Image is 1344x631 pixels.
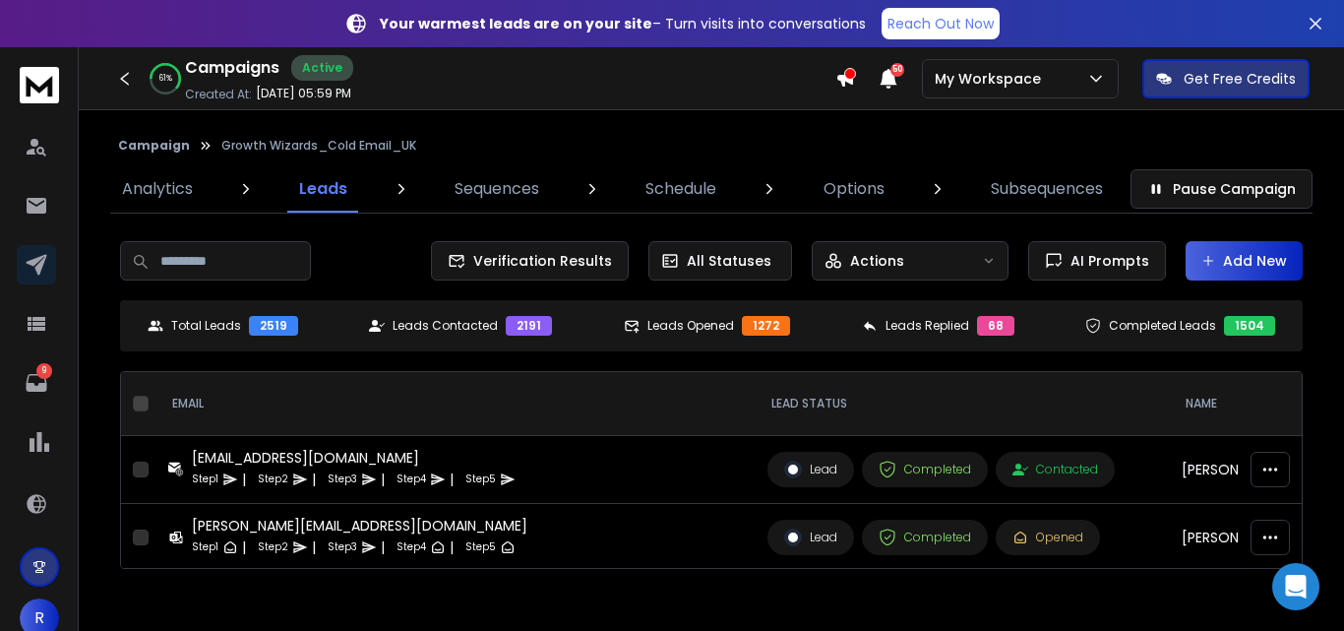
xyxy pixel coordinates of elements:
div: 1504 [1224,316,1275,336]
a: Sequences [443,165,551,213]
p: Leads [299,177,347,201]
p: Schedule [645,177,716,201]
div: Lead [784,461,837,478]
p: Step 2 [258,537,288,557]
button: Add New [1186,241,1303,281]
a: Reach Out Now [882,8,1000,39]
p: – Turn visits into conversations [380,14,866,33]
p: Leads Contacted [393,318,498,334]
p: | [242,470,246,489]
div: Completed [879,529,971,546]
p: Growth Wizards_Cold Email_UK [221,138,416,154]
p: Leads Opened [647,318,734,334]
th: EMAIL [156,372,756,436]
p: Step 4 [397,537,426,557]
p: Step 1 [192,470,218,489]
a: Options [812,165,896,213]
p: Reach Out Now [887,14,994,33]
p: Get Free Credits [1184,69,1296,89]
p: Step 5 [465,537,496,557]
p: Step 3 [328,537,357,557]
div: Lead [784,529,837,546]
p: | [312,537,316,557]
button: AI Prompts [1028,241,1166,281]
div: 68 [977,316,1014,336]
button: Campaign [118,138,190,154]
p: My Workspace [935,69,1049,89]
p: | [312,470,316,489]
p: Options [824,177,885,201]
button: Pause Campaign [1130,169,1313,209]
h1: Campaigns [185,56,279,80]
p: Step 1 [192,537,218,557]
p: All Statuses [687,251,771,271]
a: Schedule [634,165,728,213]
div: 2191 [506,316,552,336]
p: Step 3 [328,470,357,489]
div: 1272 [742,316,790,336]
p: Leads Replied [886,318,969,334]
p: | [381,537,385,557]
span: 50 [890,63,904,77]
p: Sequences [455,177,539,201]
p: | [242,537,246,557]
a: 9 [17,363,56,403]
div: [EMAIL_ADDRESS][DOMAIN_NAME] [192,448,516,468]
p: Step 2 [258,470,288,489]
p: | [450,470,454,489]
p: Analytics [122,177,193,201]
p: | [450,537,454,557]
p: [DATE] 05:59 PM [256,86,351,101]
div: Completed [879,461,971,478]
button: Verification Results [431,241,629,281]
div: Contacted [1012,462,1098,477]
p: | [381,470,385,489]
p: Created At: [185,87,252,102]
p: Step 5 [465,470,496,489]
img: logo [20,67,59,103]
p: 61 % [159,73,172,85]
th: LEAD STATUS [756,372,1170,436]
p: Actions [850,251,904,271]
a: Subsequences [979,165,1115,213]
button: Get Free Credits [1142,59,1310,98]
p: Completed Leads [1109,318,1216,334]
div: [PERSON_NAME][EMAIL_ADDRESS][DOMAIN_NAME] [192,516,527,536]
span: Verification Results [465,251,612,271]
p: Subsequences [991,177,1103,201]
div: 2519 [249,316,298,336]
span: AI Prompts [1063,251,1149,271]
a: Leads [287,165,359,213]
div: Opened [1012,530,1083,545]
strong: Your warmest leads are on your site [380,14,652,33]
p: 9 [36,363,52,379]
div: Open Intercom Messenger [1272,563,1319,610]
a: Analytics [110,165,205,213]
div: Active [291,55,353,81]
p: Total Leads [171,318,241,334]
p: Step 4 [397,470,426,489]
